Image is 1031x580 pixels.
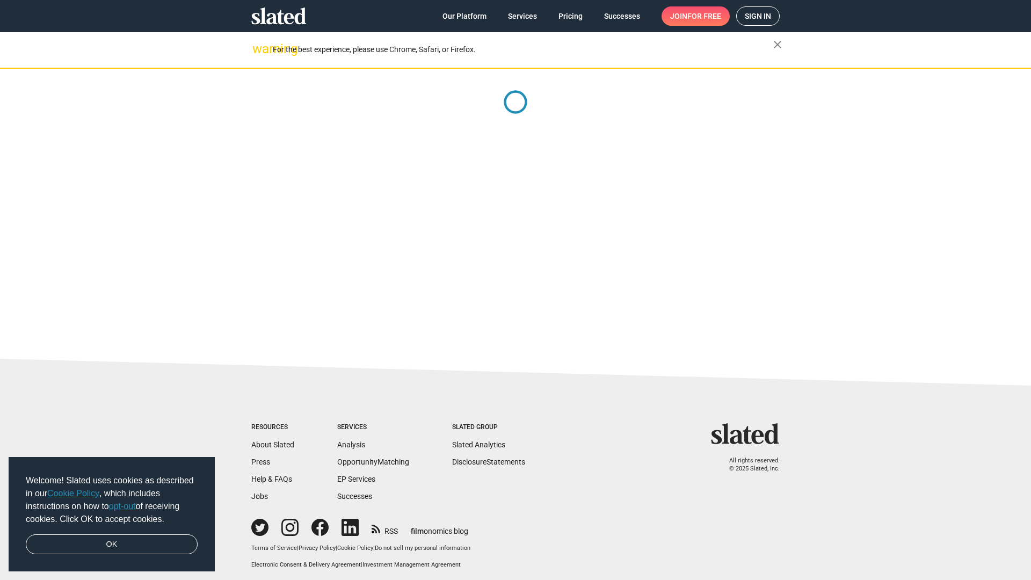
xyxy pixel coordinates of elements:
[299,545,336,552] a: Privacy Policy
[596,6,649,26] a: Successes
[442,6,487,26] span: Our Platform
[362,561,461,568] a: Investment Management Agreement
[687,6,721,26] span: for free
[251,458,270,466] a: Press
[337,423,409,432] div: Services
[550,6,591,26] a: Pricing
[336,545,337,552] span: |
[452,423,525,432] div: Slated Group
[411,527,424,535] span: film
[434,6,495,26] a: Our Platform
[736,6,780,26] a: Sign in
[251,561,361,568] a: Electronic Consent & Delivery Agreement
[718,457,780,473] p: All rights reserved. © 2025 Slated, Inc.
[297,545,299,552] span: |
[372,520,398,536] a: RSS
[373,545,375,552] span: |
[337,475,375,483] a: EP Services
[508,6,537,26] span: Services
[47,489,99,498] a: Cookie Policy
[26,534,198,555] a: dismiss cookie message
[361,561,362,568] span: |
[9,457,215,572] div: cookieconsent
[670,6,721,26] span: Join
[558,6,583,26] span: Pricing
[251,475,292,483] a: Help & FAQs
[604,6,640,26] span: Successes
[251,492,268,501] a: Jobs
[375,545,470,553] button: Do not sell my personal information
[499,6,546,26] a: Services
[662,6,730,26] a: Joinfor free
[452,458,525,466] a: DisclosureStatements
[26,474,198,526] span: Welcome! Slated uses cookies as described in our , which includes instructions on how to of recei...
[251,440,294,449] a: About Slated
[251,545,297,552] a: Terms of Service
[337,492,372,501] a: Successes
[745,7,771,25] span: Sign in
[337,458,409,466] a: OpportunityMatching
[337,545,373,552] a: Cookie Policy
[452,440,505,449] a: Slated Analytics
[337,440,365,449] a: Analysis
[109,502,136,511] a: opt-out
[771,38,784,51] mat-icon: close
[411,518,468,536] a: filmonomics blog
[273,42,773,57] div: For the best experience, please use Chrome, Safari, or Firefox.
[252,42,265,55] mat-icon: warning
[251,423,294,432] div: Resources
